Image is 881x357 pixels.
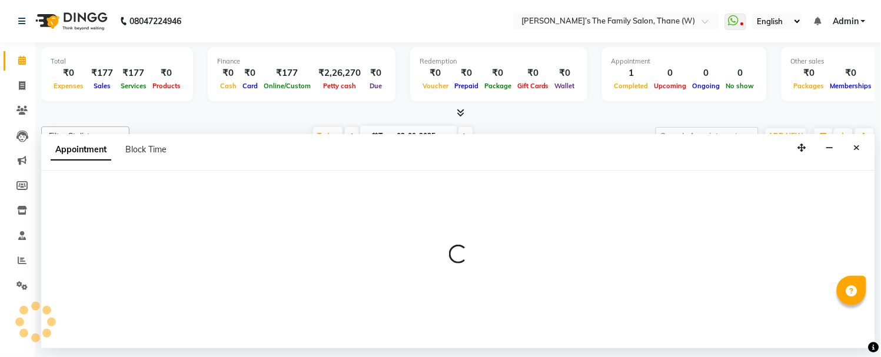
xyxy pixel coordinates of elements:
input: 2025-09-02 [394,128,453,145]
div: ₹2,26,270 [314,66,365,80]
div: ₹0 [217,66,240,80]
span: Card [240,82,261,90]
div: ₹177 [261,66,314,80]
div: ₹0 [365,66,386,80]
div: ₹0 [240,66,261,80]
span: Today [313,127,343,145]
span: Appointment [51,139,111,161]
span: Sales [91,82,114,90]
span: Admin [833,15,859,28]
button: ADD NEW [766,128,806,145]
div: ₹0 [552,66,578,80]
span: Products [149,82,184,90]
input: Search Appointment [656,127,759,145]
span: Completed [611,82,651,90]
span: Prepaid [451,82,481,90]
img: logo [30,5,111,38]
div: 1 [611,66,651,80]
div: ₹177 [118,66,149,80]
span: Ongoing [690,82,723,90]
span: Block Time [125,144,167,155]
div: 0 [690,66,723,80]
div: ₹0 [791,66,827,80]
span: Tue [370,132,394,141]
iframe: chat widget [832,310,869,345]
span: Due [367,82,385,90]
span: Upcoming [651,82,690,90]
button: Close [849,139,866,157]
div: ₹0 [51,66,87,80]
span: Services [118,82,149,90]
div: ₹0 [420,66,451,80]
div: Appointment [611,56,757,66]
span: Gift Cards [514,82,552,90]
b: 08047224946 [129,5,181,38]
div: ₹0 [149,66,184,80]
span: Package [481,82,514,90]
span: Online/Custom [261,82,314,90]
span: Filter Stylist [49,131,90,141]
div: 0 [651,66,690,80]
div: Total [51,56,184,66]
span: Memberships [827,82,875,90]
span: ADD NEW [769,132,803,141]
span: Packages [791,82,827,90]
div: ₹0 [514,66,552,80]
span: Wallet [552,82,578,90]
div: ₹0 [827,66,875,80]
span: Cash [217,82,240,90]
span: Voucher [420,82,451,90]
div: 0 [723,66,757,80]
div: Finance [217,56,386,66]
span: Petty cash [320,82,359,90]
div: Redemption [420,56,578,66]
div: ₹0 [481,66,514,80]
div: ₹0 [451,66,481,80]
span: No show [723,82,757,90]
div: ₹177 [87,66,118,80]
span: Expenses [51,82,87,90]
